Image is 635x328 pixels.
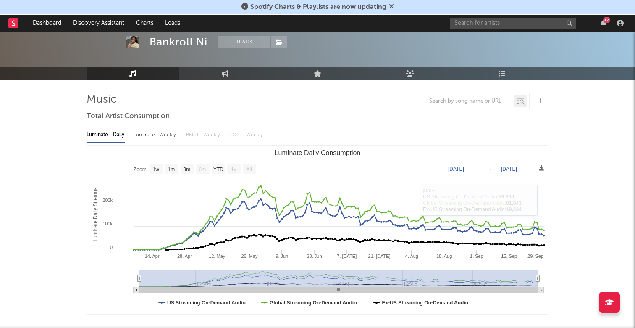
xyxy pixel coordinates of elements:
[276,254,288,259] text: 9. Jun
[448,166,464,172] text: [DATE]
[134,128,178,142] div: Luminate - Weekly
[241,254,258,259] text: 26. May
[27,15,67,32] a: Dashboard
[389,4,394,11] span: Dismiss
[275,149,361,156] text: Luminate Daily Consumption
[603,17,610,23] div: 12
[501,166,517,172] text: [DATE]
[209,254,226,259] text: 12. May
[337,254,357,259] text: 7. [DATE]
[167,300,246,306] text: US Streaming On-Demand Audio
[601,20,606,26] button: 12
[436,254,452,259] text: 18. Aug
[130,15,159,32] a: Charts
[250,4,386,11] span: Spotify Charts & Playlists are now updating
[231,167,236,172] text: 1y
[246,167,252,172] text: All
[270,300,357,306] text: Global Streaming On-Demand Audio
[213,167,223,172] text: YTD
[425,98,514,105] input: Search by song name or URL
[150,36,207,48] div: Bankroll Ni
[102,198,113,203] text: 200k
[92,188,98,241] text: Luminate Daily Streams
[87,146,548,314] svg: Luminate Daily Consumption
[218,36,270,48] button: Track
[501,254,517,259] text: 15. Sep
[87,128,125,142] div: Luminate - Daily
[168,167,175,172] text: 1m
[307,254,322,259] text: 23. Jun
[87,111,170,122] span: Total Artist Consumption
[102,221,113,226] text: 100k
[184,167,191,172] text: 3m
[405,254,418,259] text: 4. Aug
[470,254,483,259] text: 1. Sep
[382,300,469,306] text: Ex-US Streaming On-Demand Audio
[110,245,113,250] text: 0
[487,166,492,172] text: →
[368,254,391,259] text: 21. [DATE]
[177,254,192,259] text: 28. Apr
[134,167,147,172] text: Zoom
[199,167,206,172] text: 6m
[450,18,576,29] input: Search for artists
[159,15,186,32] a: Leads
[67,15,130,32] a: Discovery Assistant
[153,167,160,172] text: 1w
[527,254,543,259] text: 29. Sep
[145,254,160,259] text: 14. Apr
